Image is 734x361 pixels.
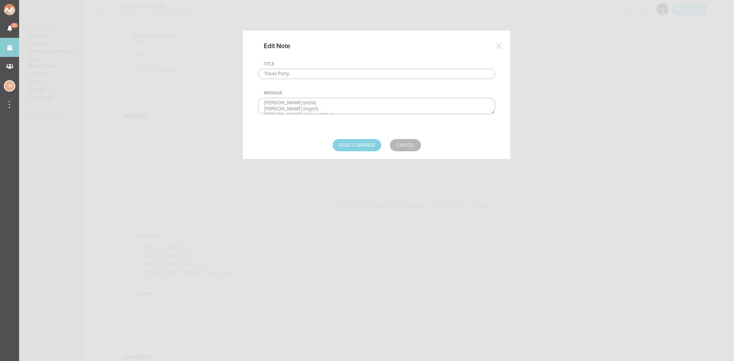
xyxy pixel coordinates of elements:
input: Save Changes [333,139,381,151]
img: NOMAD [4,4,47,15]
div: Message [264,91,495,96]
div: Title [264,62,495,67]
a: Cancel [390,139,421,151]
span: 31 [11,23,18,28]
div: Jessica Smith [4,80,15,92]
textarea: [PERSON_NAME] (artist) [PERSON_NAME] (mgmt) [PERSON_NAME] (videographer) [PERSON_NAME] (Opener) [258,98,495,114]
h4: Edit Note [264,42,302,50]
